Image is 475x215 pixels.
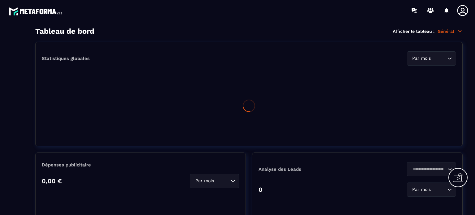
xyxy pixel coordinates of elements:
p: Statistiques globales [42,56,90,61]
span: Par mois [411,55,432,62]
p: 0 [259,186,263,193]
p: 0,00 € [42,177,62,185]
input: Search for option [432,186,446,193]
h3: Tableau de bord [35,27,94,36]
p: Général [438,28,463,34]
div: Search for option [407,162,456,176]
img: logo [9,6,64,17]
p: Afficher le tableau : [393,29,434,34]
div: Search for option [407,183,456,197]
span: Par mois [411,186,432,193]
p: Analyse des Leads [259,166,357,172]
input: Search for option [432,55,446,62]
p: Dépenses publicitaire [42,162,239,168]
div: Search for option [190,174,239,188]
span: Par mois [194,178,215,184]
div: Search for option [407,51,456,66]
input: Search for option [411,166,446,173]
input: Search for option [215,178,229,184]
